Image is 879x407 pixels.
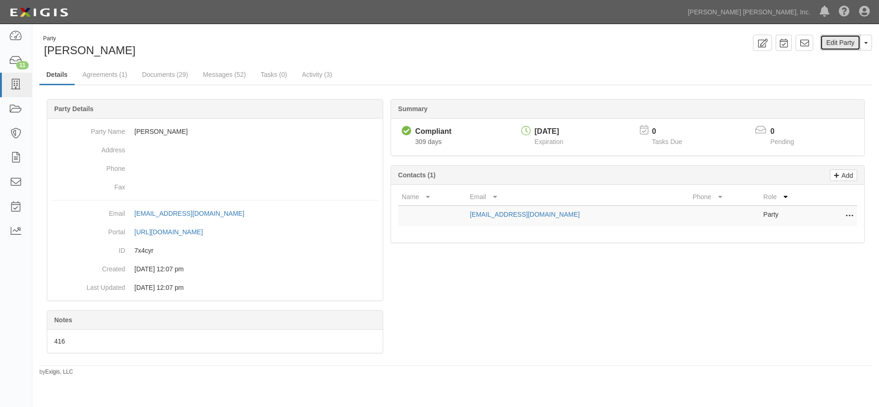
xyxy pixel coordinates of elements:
a: Agreements (1) [76,65,134,84]
th: Role [759,188,820,206]
i: Compliant [402,126,411,136]
a: Messages (52) [196,65,253,84]
dt: Last Updated [51,278,125,292]
td: Party [759,206,820,226]
a: Add [830,169,857,181]
div: [DATE] [535,126,563,137]
a: [EMAIL_ADDRESS][DOMAIN_NAME] [470,211,580,218]
b: Contacts (1) [398,171,436,179]
span: Pending [771,138,794,145]
p: Add [839,170,853,181]
a: [PERSON_NAME] [PERSON_NAME], Inc. [683,3,815,21]
a: [URL][DOMAIN_NAME] [134,228,213,236]
p: 0 [652,126,694,137]
div: Party [43,35,135,43]
b: Party Details [54,105,94,113]
dt: Address [51,141,125,155]
div: Sami Massih [39,35,449,58]
img: logo-5460c22ac91f19d4615b14bd174203de0afe785f0fc80cf4dbbc73dc1793850b.png [7,4,71,21]
th: Email [466,188,689,206]
a: [EMAIL_ADDRESS][DOMAIN_NAME] [134,210,254,217]
div: [EMAIL_ADDRESS][DOMAIN_NAME] [134,209,244,218]
a: Documents (29) [135,65,195,84]
th: Phone [689,188,760,206]
span: Expiration [535,138,563,145]
div: Compliant [415,126,451,137]
dt: Fax [51,178,125,192]
dt: Created [51,260,125,274]
dt: Portal [51,223,125,237]
a: Details [39,65,75,85]
dd: [PERSON_NAME] [51,122,379,141]
a: Edit Party [820,35,860,50]
dt: Party Name [51,122,125,136]
small: by [39,368,73,376]
dd: 11/06/2019 12:07 pm [51,260,379,278]
i: Help Center - Complianz [839,6,850,18]
div: 416 [47,330,383,353]
th: Name [398,188,466,206]
div: 11 [16,61,29,69]
a: Tasks (0) [254,65,294,84]
span: Tasks Due [652,138,682,145]
dt: Email [51,204,125,218]
b: Summary [398,105,428,113]
dt: ID [51,241,125,255]
b: Notes [54,316,72,324]
span: Since 11/26/2024 [415,138,442,145]
dd: 7x4cyr [51,241,379,260]
p: 0 [771,126,806,137]
a: Exigis, LLC [45,369,73,375]
span: [PERSON_NAME] [44,44,135,56]
dt: Phone [51,159,125,173]
dd: 11/06/2019 12:07 pm [51,278,379,297]
a: Activity (3) [295,65,339,84]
